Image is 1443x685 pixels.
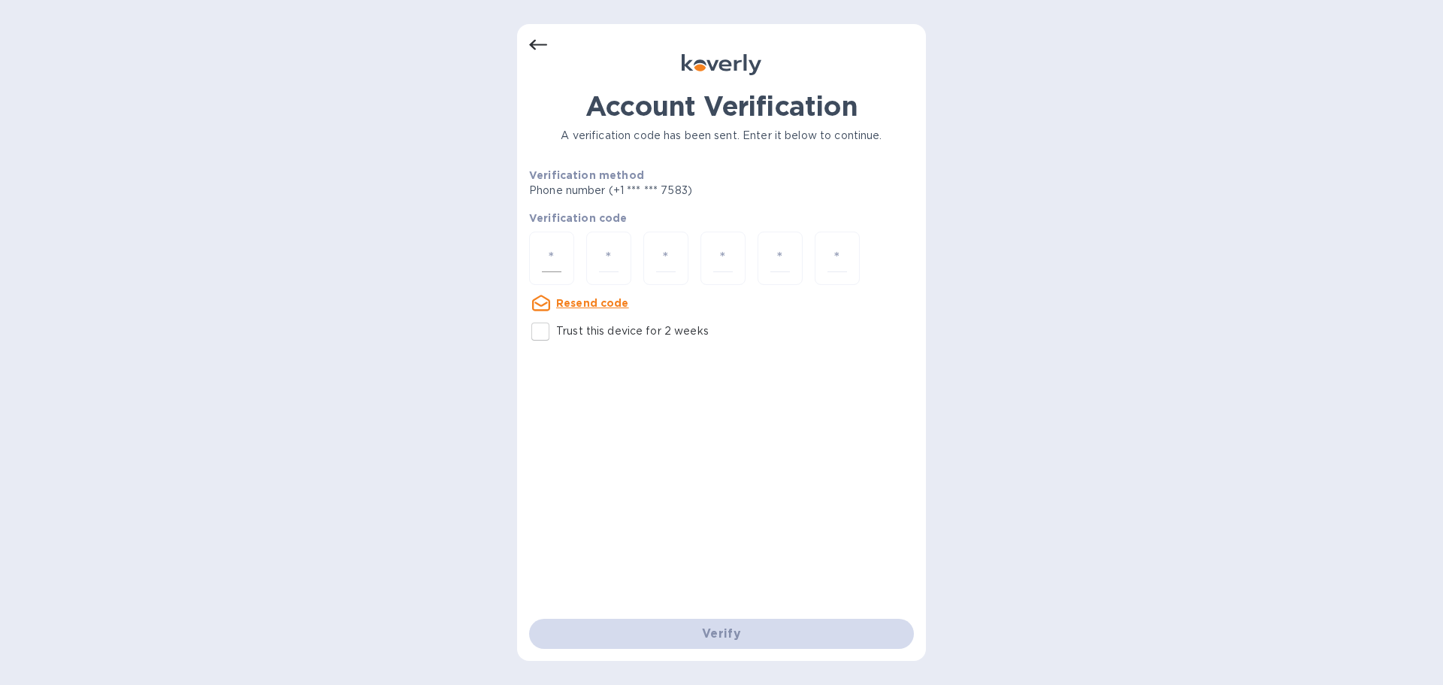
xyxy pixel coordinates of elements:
b: Verification method [529,169,644,181]
p: Verification code [529,211,914,226]
p: Trust this device for 2 weeks [556,323,709,339]
p: Phone number (+1 *** *** 7583) [529,183,807,199]
u: Resend code [556,297,629,309]
h1: Account Verification [529,90,914,122]
p: A verification code has been sent. Enter it below to continue. [529,128,914,144]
